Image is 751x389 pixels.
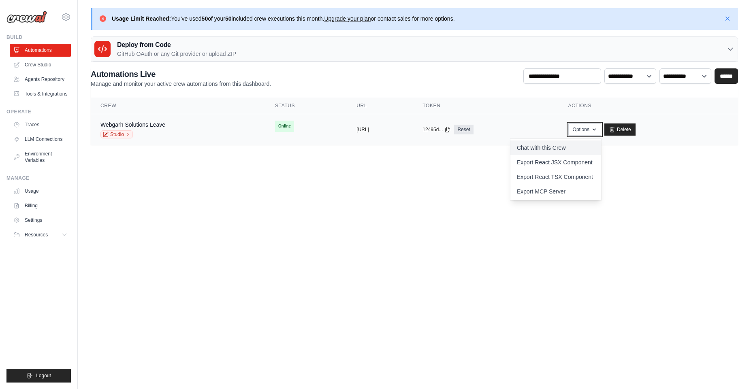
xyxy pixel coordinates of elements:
strong: Usage Limit Reached: [112,15,171,22]
a: Studio [100,130,133,138]
strong: 50 [202,15,208,22]
p: You've used of your included crew executions this month. or contact sales for more options. [112,15,455,23]
a: Webgarh Solutions Leave [100,121,165,128]
h3: Deploy from Code [117,40,236,50]
span: Online [275,121,294,132]
button: Options [568,123,601,136]
th: Token [413,98,558,114]
a: Export React JSX Component [510,155,601,170]
a: Chat with this Crew [510,140,601,155]
a: Traces [10,118,71,131]
a: LLM Connections [10,133,71,146]
p: Manage and monitor your active crew automations from this dashboard. [91,80,271,88]
div: Manage [6,175,71,181]
a: Automations [10,44,71,57]
a: Environment Variables [10,147,71,167]
th: Status [265,98,347,114]
a: Settings [10,214,71,227]
p: GitHub OAuth or any Git provider or upload ZIP [117,50,236,58]
img: Logo [6,11,47,23]
div: Operate [6,108,71,115]
div: Build [6,34,71,40]
a: Crew Studio [10,58,71,71]
a: Upgrade your plan [324,15,371,22]
a: Tools & Integrations [10,87,71,100]
iframe: Chat Widget [710,350,751,389]
th: Actions [559,98,738,114]
a: Reset [454,125,473,134]
span: Resources [25,232,48,238]
a: Agents Repository [10,73,71,86]
a: Export MCP Server [510,184,601,199]
th: URL [347,98,413,114]
th: Crew [91,98,265,114]
a: Delete [604,123,636,136]
button: 12495d... [422,126,451,133]
a: Usage [10,185,71,198]
h2: Automations Live [91,68,271,80]
span: Logout [36,372,51,379]
a: Export React TSX Component [510,170,601,184]
button: Resources [10,228,71,241]
a: Billing [10,199,71,212]
strong: 50 [225,15,232,22]
button: Logout [6,369,71,383]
